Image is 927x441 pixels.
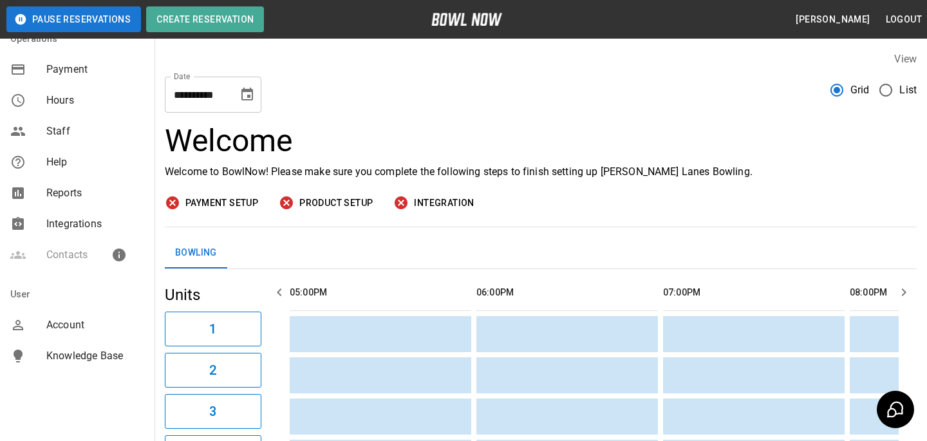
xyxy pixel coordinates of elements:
button: 2 [165,353,261,388]
button: Choose date, selected date is Sep 12, 2025 [234,82,260,108]
span: Product Setup [299,195,373,211]
button: Logout [881,8,927,32]
h5: Units [165,285,261,305]
th: 05:00PM [290,274,471,311]
span: Reports [46,185,144,201]
span: Integration [414,195,474,211]
h6: 3 [209,401,216,422]
span: Account [46,317,144,333]
th: 07:00PM [663,274,845,311]
span: Help [46,155,144,170]
label: View [894,53,917,65]
button: Create Reservation [146,6,264,32]
h3: Welcome [165,123,917,159]
h6: 1 [209,319,216,339]
span: Knowledge Base [46,348,144,364]
span: Integrations [46,216,144,232]
span: Payment Setup [185,195,258,211]
th: 06:00PM [476,274,658,311]
button: Bowling [165,238,227,268]
button: 3 [165,394,261,429]
span: Staff [46,124,144,139]
h6: 2 [209,360,216,380]
button: Pause Reservations [6,6,141,32]
button: 1 [165,312,261,346]
button: [PERSON_NAME] [791,8,875,32]
span: Grid [850,82,870,98]
div: inventory tabs [165,238,917,268]
span: List [899,82,917,98]
p: Welcome to BowlNow! Please make sure you complete the following steps to finish setting up [PERSO... [165,164,917,180]
img: logo [431,13,502,26]
span: Payment [46,62,144,77]
span: Hours [46,93,144,108]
